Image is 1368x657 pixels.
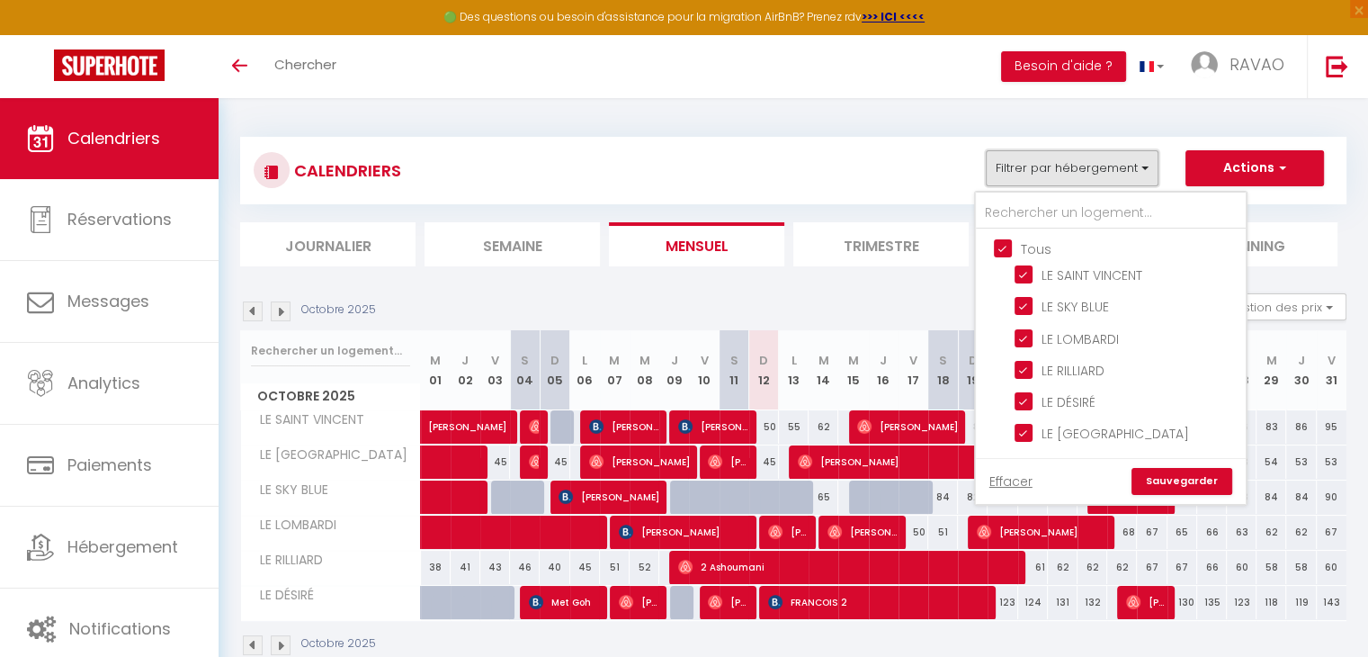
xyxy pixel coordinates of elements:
div: 66 [1197,516,1227,549]
span: [PERSON_NAME] [589,445,691,479]
th: 15 [838,330,868,410]
a: ... RAVAO [1177,35,1307,98]
div: 84 [1256,481,1286,514]
span: [PERSON_NAME] [559,480,660,514]
th: 30 [1286,330,1316,410]
abbr: J [461,352,469,369]
th: 01 [421,330,451,410]
span: Notifications [69,617,171,640]
div: 123 [1227,586,1256,619]
span: Calendriers [67,127,160,149]
input: Rechercher un logement... [976,197,1246,229]
span: [PERSON_NAME] 1 [619,585,659,619]
div: 50 [899,516,928,549]
div: 82 [958,410,988,444]
div: 67 [1137,551,1167,584]
div: 52 [630,551,659,584]
span: [PERSON_NAME] [529,445,539,479]
abbr: M [609,352,620,369]
span: LE LOMBARDI [1042,330,1119,348]
span: FRANCOIS 2 [768,585,992,619]
a: [PERSON_NAME] [421,410,451,445]
div: 67 [1137,516,1167,549]
div: 124 [1018,586,1048,619]
div: 51 [928,516,958,549]
span: Chercher [274,55,336,74]
div: 60 [1317,551,1346,584]
div: 62 [1107,551,1137,584]
div: 45 [570,551,600,584]
a: Effacer [989,472,1033,491]
abbr: V [491,352,499,369]
div: 65 [1167,516,1197,549]
div: 58 [1256,551,1286,584]
div: Filtrer par hébergement [974,191,1247,506]
div: 53 [1317,445,1346,479]
div: 67 [1317,516,1346,549]
th: 08 [630,330,659,410]
abbr: M [848,352,859,369]
abbr: L [582,352,587,369]
abbr: M [1266,352,1277,369]
div: 40 [540,551,569,584]
th: 16 [869,330,899,410]
span: Réservations [67,208,172,230]
div: 82 [958,481,988,514]
span: LE SAINT VINCENT [244,410,369,430]
a: Chercher [261,35,350,98]
li: Trimestre [793,222,969,266]
span: Met Goh [529,585,600,619]
div: 119 [1286,586,1316,619]
th: 06 [570,330,600,410]
span: [PERSON_NAME] [589,409,660,444]
th: 05 [540,330,569,410]
span: LE [GEOGRAPHIC_DATA] [244,445,412,465]
div: 131 [1048,586,1077,619]
div: 60 [1227,551,1256,584]
div: 62 [1256,516,1286,549]
span: [PERSON_NAME] [977,515,1109,549]
abbr: S [939,352,947,369]
span: [PERSON_NAME] [827,515,899,549]
th: 04 [510,330,540,410]
a: >>> ICI <<<< [862,9,925,24]
th: 03 [480,330,510,410]
div: 143 [1317,586,1346,619]
div: 130 [1167,586,1197,619]
img: Super Booking [54,49,165,81]
button: Besoin d'aide ? [1001,51,1126,82]
div: 43 [480,551,510,584]
abbr: M [430,352,441,369]
abbr: J [880,352,887,369]
li: Planning [1162,222,1337,266]
button: Gestion des prix [1212,293,1346,320]
span: LE SKY BLUE [244,481,333,500]
abbr: V [1328,352,1336,369]
div: 62 [1048,551,1077,584]
abbr: V [700,352,708,369]
div: 84 [1286,481,1316,514]
span: [PERSON_NAME] [708,445,748,479]
div: 38 [421,551,451,584]
span: LE DÉSIRÉ [244,586,318,606]
span: Paiements [67,454,152,476]
span: [PERSON_NAME] [678,409,749,444]
div: 118 [1256,586,1286,619]
abbr: D [550,352,559,369]
th: 31 [1317,330,1346,410]
abbr: M [818,352,829,369]
img: logout [1326,55,1348,77]
span: [PERSON_NAME] [798,445,1113,479]
img: ... [1191,51,1218,78]
p: Octobre 2025 [301,301,376,319]
div: 45 [749,445,779,479]
th: 18 [928,330,958,410]
li: Mensuel [609,222,784,266]
th: 17 [899,330,928,410]
abbr: D [969,352,978,369]
th: 12 [749,330,779,410]
div: 63 [1227,516,1256,549]
span: [PERSON_NAME] [428,400,552,435]
abbr: V [909,352,917,369]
